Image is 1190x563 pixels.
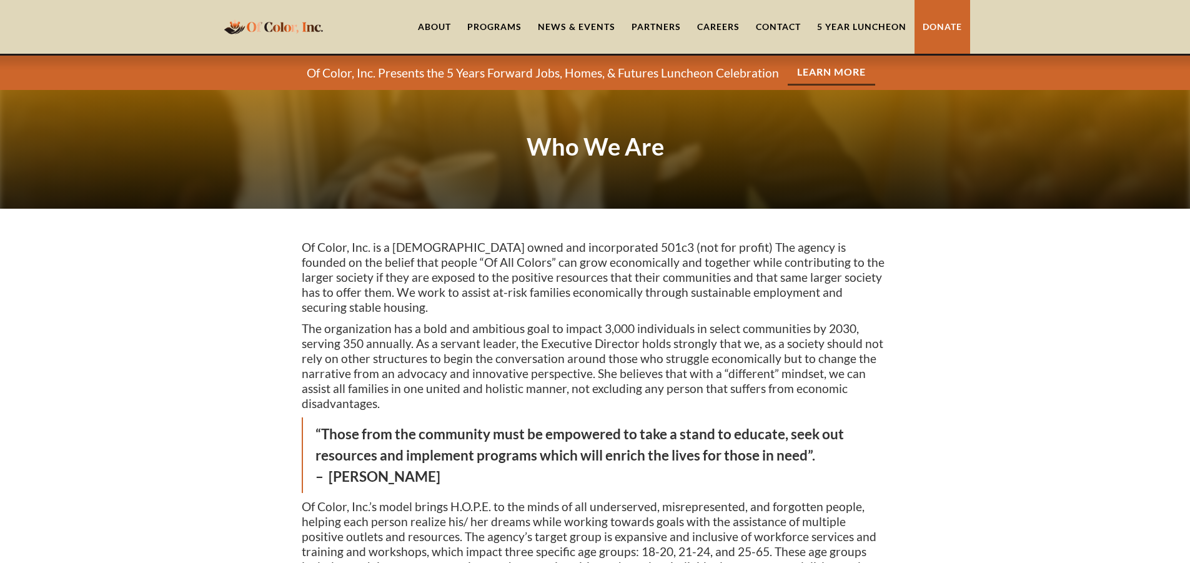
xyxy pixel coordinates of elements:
[302,321,889,411] p: The organization has a bold and ambitious goal to impact 3,000 individuals in select communities ...
[467,21,522,33] div: Programs
[307,66,779,81] p: Of Color, Inc. Presents the 5 Years Forward Jobs, Homes, & Futures Luncheon Celebration
[302,240,889,315] p: Of Color, Inc. is a [DEMOGRAPHIC_DATA] owned and incorporated 501c3 (not for profit) The agency i...
[302,417,889,493] blockquote: “Those from the community must be empowered to take a stand to educate, seek out resources and im...
[527,132,664,161] strong: Who We Are
[788,60,875,86] a: Learn More
[221,12,327,41] a: home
